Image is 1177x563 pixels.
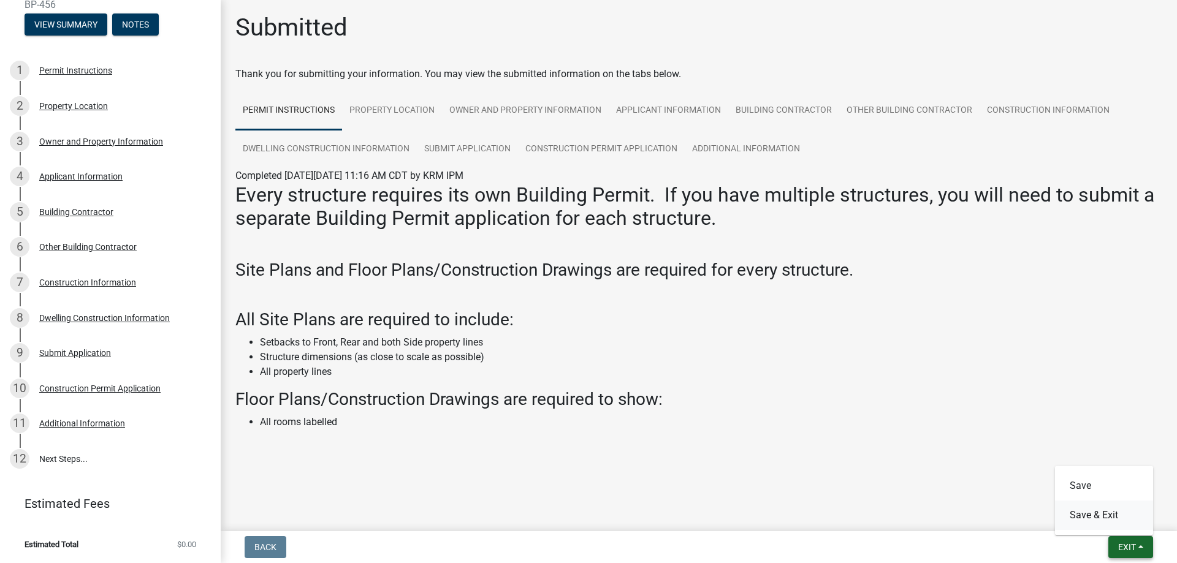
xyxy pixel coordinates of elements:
button: Exit [1108,536,1153,558]
div: Construction Information [39,278,136,287]
div: Owner and Property Information [39,137,163,146]
a: Other Building Contractor [839,91,980,130]
li: Setbacks to Front, Rear and both Side property lines [260,335,1162,350]
div: 3 [10,132,29,151]
div: 12 [10,449,29,469]
div: 5 [10,202,29,222]
div: Additional Information [39,419,125,428]
div: Thank you for submitting your information. You may view the submitted information on the tabs below. [235,67,1162,81]
span: Exit [1118,542,1136,552]
div: Property Location [39,102,108,110]
div: 8 [10,308,29,328]
wm-modal-confirm: Summary [25,20,107,30]
div: Building Contractor [39,208,113,216]
div: 7 [10,273,29,292]
span: Completed [DATE][DATE] 11:16 AM CDT by KRM IPM [235,170,463,181]
a: Construction Permit Application [518,130,685,169]
a: Property Location [342,91,442,130]
a: Estimated Fees [10,491,201,516]
a: Additional Information [685,130,807,169]
h1: Submitted [235,13,348,42]
div: 9 [10,343,29,363]
div: Other Building Contractor [39,243,137,251]
div: Construction Permit Application [39,384,161,393]
span: Estimated Total [25,540,78,548]
button: Save [1055,471,1153,501]
a: Building Contractor [728,91,839,130]
a: Owner and Property Information [442,91,609,130]
li: All property lines [260,365,1162,379]
div: Dwelling Construction Information [39,314,170,322]
div: Applicant Information [39,172,123,181]
span: $0.00 [177,540,196,548]
h3: All Site Plans are required to include: [235,309,1162,330]
h2: Every structure requires its own Building Permit. If you have multiple structures, you will need ... [235,183,1162,230]
div: 11 [10,414,29,433]
div: Submit Application [39,349,111,357]
div: Permit Instructions [39,66,112,75]
button: View Summary [25,13,107,36]
a: Submit Application [417,130,518,169]
a: Permit Instructions [235,91,342,130]
div: 10 [10,379,29,398]
h3: Site Plans and Floor Plans/Construction Drawings are required for every structure. [235,260,1162,281]
h3: Floor Plans/Construction Drawings are required to show: [235,389,1162,410]
wm-modal-confirm: Notes [112,20,159,30]
span: Back [254,542,276,552]
div: 1 [10,61,29,80]
div: 2 [10,96,29,116]
a: Dwelling Construction Information [235,130,417,169]
li: Structure dimensions (as close to scale as possible) [260,350,1162,365]
button: Save & Exit [1055,501,1153,530]
button: Notes [112,13,159,36]
a: Construction Information [980,91,1117,130]
div: 6 [10,237,29,257]
button: Back [245,536,286,558]
div: 4 [10,167,29,186]
li: All rooms labelled [260,415,1162,429]
div: Exit [1055,466,1153,535]
a: Applicant Information [609,91,728,130]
